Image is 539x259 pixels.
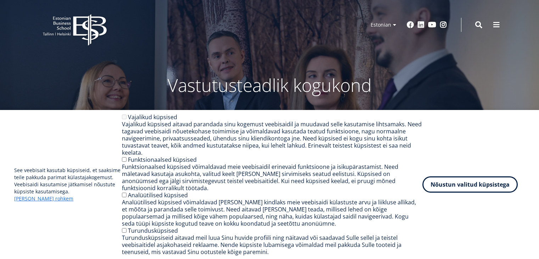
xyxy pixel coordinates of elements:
[128,191,188,199] label: Analüütilised küpsised
[122,234,422,255] div: Turundusküpsiseid aitavad meil luua Sinu huvide profiili ning näitavad või saadavad Sulle sellel ...
[122,121,422,156] div: Vajalikud küpsised aitavad parandada sinu kogemust veebisaidil ja muudavad selle kasutamise lihts...
[422,176,518,193] button: Nõustun valitud küpsistega
[407,21,414,28] a: Facebook
[417,21,425,28] a: Linkedin
[428,21,436,28] a: Youtube
[14,195,73,202] a: [PERSON_NAME] rohkem
[122,163,422,192] div: Funktsionaalsed küpsised võimaldavad meie veebisaidil erinevaid funktsioone ja isikupärastamist. ...
[82,75,457,96] p: Vastutusteadlik kogukond
[122,199,422,227] div: Analüütilised küpsised võimaldavad [PERSON_NAME] kindlaks meie veebisaidi külastuste arvu ja liik...
[128,227,178,235] label: Turundusküpsised
[14,167,122,202] p: See veebisait kasutab küpsiseid, et saaksime teile pakkuda parimat külastajakogemust. Veebisaidi ...
[440,21,447,28] a: Instagram
[128,113,177,121] label: Vajalikud küpsised
[128,156,197,164] label: Funktsionaalsed küpsised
